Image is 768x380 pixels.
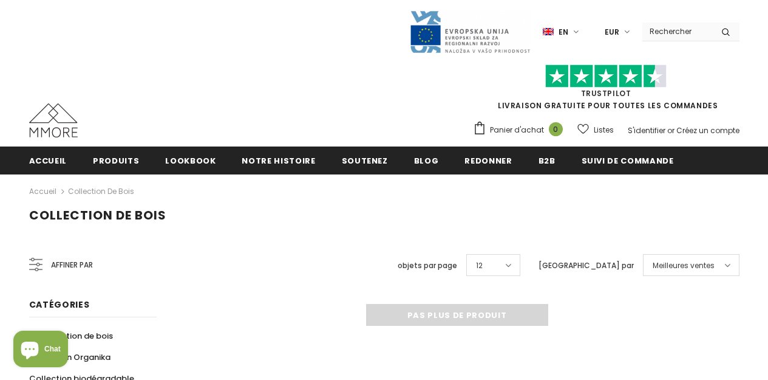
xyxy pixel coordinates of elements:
span: Suivi de commande [582,155,674,167]
span: Catégories [29,299,90,311]
a: Collection de bois [68,186,134,196]
img: Cas MMORE [29,103,78,137]
span: B2B [539,155,556,167]
span: Listes [594,124,614,136]
span: Redonner [464,155,512,167]
span: Affiner par [51,258,93,272]
span: 0 [549,122,563,136]
span: soutenez [342,155,388,167]
span: Blog [414,155,439,167]
a: Créez un compte [676,125,739,136]
a: Blog [414,147,439,174]
span: Collection de bois [39,330,113,342]
a: Lookbook [165,147,216,174]
img: Javni Razpis [409,10,531,54]
a: S'identifier [628,125,665,136]
a: Notre histoire [242,147,315,174]
span: EUR [605,26,619,38]
span: Notre histoire [242,155,315,167]
a: Accueil [29,147,67,174]
a: Accueil [29,184,56,199]
a: Listes [577,119,614,140]
a: Redonner [464,147,512,174]
a: Produits [93,147,139,174]
span: Panier d'achat [490,124,544,136]
a: Collection de bois [29,325,113,347]
span: en [559,26,568,38]
span: Produits [93,155,139,167]
span: or [667,125,675,136]
span: Lookbook [165,155,216,167]
input: Search Site [642,22,712,40]
span: LIVRAISON GRATUITE POUR TOUTES LES COMMANDES [473,70,739,111]
a: Suivi de commande [582,147,674,174]
span: Accueil [29,155,67,167]
span: Meilleures ventes [653,260,715,272]
inbox-online-store-chat: Shopify online store chat [10,331,72,370]
img: i-lang-1.png [543,27,554,37]
a: TrustPilot [581,88,631,98]
img: Faites confiance aux étoiles pilotes [545,64,667,88]
span: 12 [476,260,483,272]
label: [GEOGRAPHIC_DATA] par [539,260,634,272]
span: Collection de bois [29,207,166,224]
a: soutenez [342,147,388,174]
a: Javni Razpis [409,26,531,36]
label: objets par page [398,260,457,272]
a: Panier d'achat 0 [473,121,569,139]
a: B2B [539,147,556,174]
